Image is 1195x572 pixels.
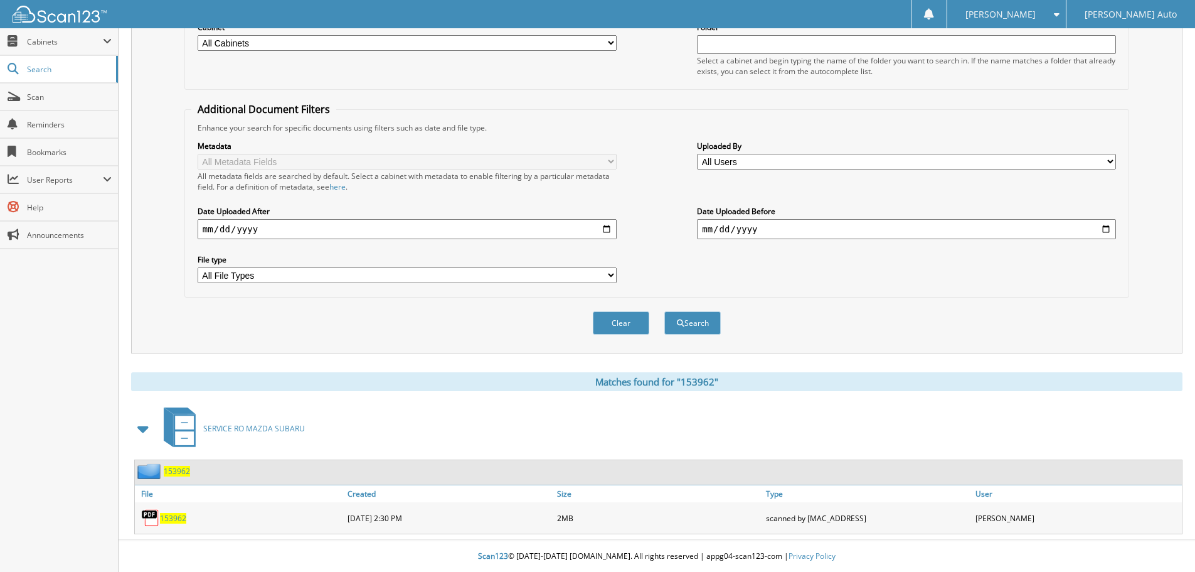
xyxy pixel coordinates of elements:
a: 153962 [164,466,190,477]
span: Scan123 [478,551,508,561]
a: User [972,485,1182,502]
span: Help [27,202,112,213]
a: File [135,485,344,502]
button: Search [664,311,721,335]
img: folder2.png [137,463,164,479]
span: Scan [27,92,112,102]
div: © [DATE]-[DATE] [DOMAIN_NAME]. All rights reserved | appg04-scan123-com | [119,541,1195,572]
span: SERVICE RO MAZDA SUBARU [203,423,305,434]
span: Bookmarks [27,147,112,158]
div: [PERSON_NAME] [972,505,1182,531]
span: Search [27,64,110,75]
span: Announcements [27,230,112,240]
div: All metadata fields are searched by default. Select a cabinet with metadata to enable filtering b... [198,171,617,192]
label: Metadata [198,141,617,151]
input: start [198,219,617,239]
label: Uploaded By [697,141,1116,151]
a: here [329,181,346,192]
a: Privacy Policy [789,551,836,561]
div: [DATE] 2:30 PM [344,505,554,531]
span: User Reports [27,175,103,185]
img: scan123-logo-white.svg [13,6,107,23]
img: PDF.png [141,509,160,527]
span: [PERSON_NAME] Auto [1085,11,1177,18]
iframe: Chat Widget [1132,512,1195,572]
div: Enhance your search for specific documents using filters such as date and file type. [191,122,1122,133]
a: Created [344,485,554,502]
span: [PERSON_NAME] [965,11,1036,18]
legend: Additional Document Filters [191,102,336,116]
div: Matches found for "153962" [131,372,1182,391]
a: SERVICE RO MAZDA SUBARU [156,404,305,453]
span: Reminders [27,119,112,130]
div: 2MB [554,505,763,531]
span: Cabinets [27,36,103,47]
a: Type [763,485,972,502]
a: 153962 [160,513,186,524]
a: Size [554,485,763,502]
input: end [697,219,1116,239]
div: Select a cabinet and begin typing the name of the folder you want to search in. If the name match... [697,55,1116,77]
button: Clear [593,311,649,335]
label: Date Uploaded After [198,206,617,217]
label: Date Uploaded Before [697,206,1116,217]
label: File type [198,254,617,265]
div: scanned by [MAC_ADDRESS] [763,505,972,531]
